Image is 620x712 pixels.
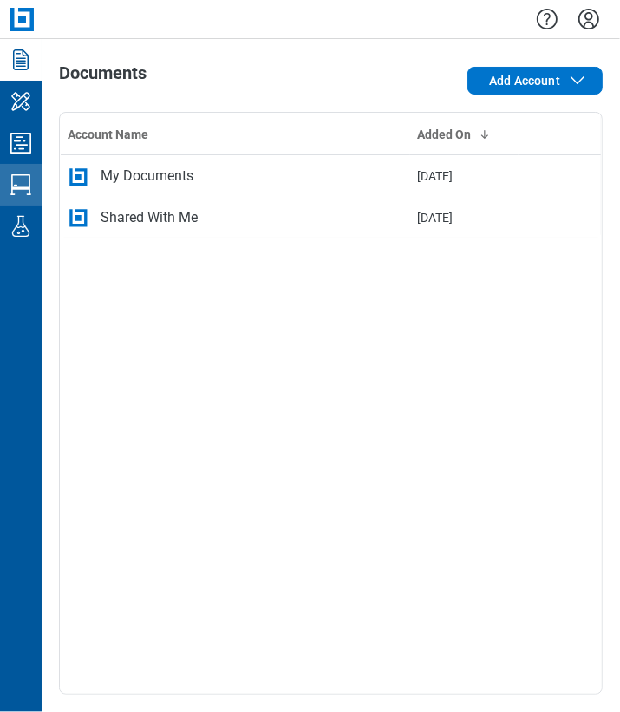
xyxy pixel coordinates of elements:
h1: Documents [59,63,147,91]
div: Shared With Me [101,207,198,228]
svg: Studio Sessions [7,171,35,199]
svg: Labs [7,212,35,240]
div: Account Name [68,126,403,143]
button: Add Account [467,67,603,95]
div: My Documents [101,166,193,186]
div: Added On [417,126,512,143]
span: Add Account [489,72,560,89]
svg: My Workspace [7,88,35,115]
svg: Studio Projects [7,129,35,157]
button: Settings [575,4,603,34]
table: bb-data-table [60,113,602,238]
td: [DATE] [410,155,519,197]
svg: Documents [7,46,35,74]
td: [DATE] [410,197,519,238]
